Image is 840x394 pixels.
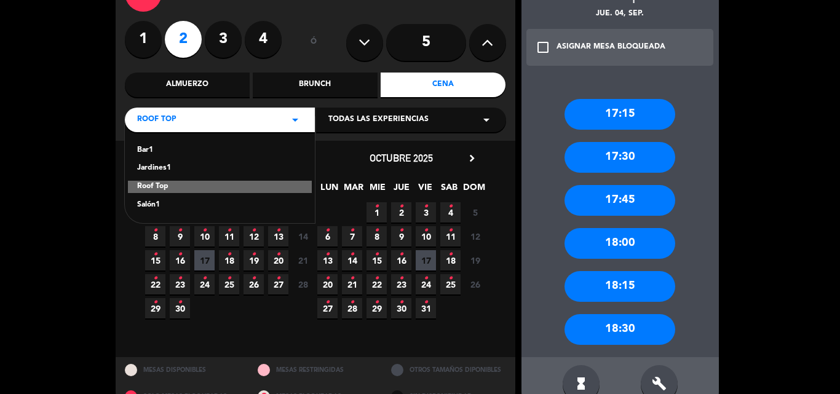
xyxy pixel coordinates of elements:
span: 12 [465,226,485,246]
span: 13 [268,226,288,246]
span: 24 [416,274,436,294]
i: • [448,269,453,288]
i: • [252,245,256,264]
span: 12 [244,226,264,246]
span: 15 [367,250,387,270]
label: 1 [125,21,162,58]
i: • [227,221,231,240]
i: • [374,269,379,288]
i: • [325,221,330,240]
span: 30 [391,298,411,318]
span: 6 [317,226,338,246]
span: 17 [416,250,436,270]
i: • [399,293,403,312]
div: Cena [381,73,505,97]
div: MESAS RESTRINGIDAS [248,357,382,384]
i: • [325,269,330,288]
span: 21 [342,274,362,294]
div: 18:30 [565,314,675,345]
i: • [202,221,207,240]
span: 14 [293,226,313,246]
i: • [153,293,157,312]
i: • [252,269,256,288]
span: 15 [145,250,165,270]
i: • [153,245,157,264]
i: • [350,269,354,288]
span: Todas las experiencias [328,114,429,126]
span: 19 [465,250,485,270]
span: 8 [367,226,387,246]
span: 7 [342,226,362,246]
i: • [178,269,182,288]
span: 20 [317,274,338,294]
span: MAR [343,180,363,200]
span: 9 [391,226,411,246]
label: 3 [205,21,242,58]
i: • [153,221,157,240]
i: chevron_right [466,152,478,165]
i: • [424,221,428,240]
span: 29 [367,298,387,318]
span: DOM [463,180,483,200]
div: 17:15 [565,99,675,130]
span: 9 [170,226,190,246]
i: • [178,293,182,312]
span: 24 [194,274,215,294]
div: OTROS TAMAÑOS DIPONIBLES [382,357,515,384]
i: • [399,269,403,288]
i: • [374,293,379,312]
span: 4 [440,202,461,223]
i: • [350,293,354,312]
i: • [202,269,207,288]
span: 16 [391,250,411,270]
span: 22 [145,274,165,294]
i: • [448,221,453,240]
div: Almuerzo [125,73,250,97]
i: arrow_drop_down [288,112,303,127]
label: 4 [245,21,282,58]
span: 26 [465,274,485,294]
span: 10 [194,226,215,246]
span: 2 [391,202,411,223]
i: • [399,221,403,240]
span: 25 [219,274,239,294]
span: SAB [439,180,459,200]
span: LUN [319,180,339,200]
span: 8 [145,226,165,246]
i: • [350,221,354,240]
i: • [178,245,182,264]
span: 30 [170,298,190,318]
i: • [276,245,280,264]
i: hourglass_full [574,376,588,391]
span: 26 [244,274,264,294]
span: 10 [416,226,436,246]
div: Salón1 [137,199,303,211]
i: • [399,245,403,264]
span: 28 [342,298,362,318]
i: • [448,197,453,216]
span: VIE [415,180,435,200]
i: • [276,269,280,288]
span: 28 [293,274,313,294]
span: 17 [194,250,215,270]
i: • [448,245,453,264]
div: 17:45 [565,185,675,216]
div: Jardines1 [137,162,303,175]
i: • [153,269,157,288]
i: • [325,293,330,312]
i: • [374,245,379,264]
i: • [227,269,231,288]
i: • [252,221,256,240]
span: 29 [145,298,165,318]
div: Bar1 [137,144,303,157]
i: • [350,245,354,264]
span: 11 [440,226,461,246]
span: 31 [416,298,436,318]
span: 19 [244,250,264,270]
span: 13 [317,250,338,270]
div: ASIGNAR MESA BLOQUEADA [557,41,665,53]
i: • [424,197,428,216]
span: Roof Top [137,114,176,126]
div: jue. 04, sep. [521,8,719,20]
i: • [424,293,428,312]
